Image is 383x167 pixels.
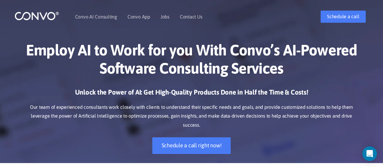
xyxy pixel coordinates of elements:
[127,14,150,19] a: Convo App
[15,11,59,21] img: logo_1.png
[24,103,360,130] p: Our team of experienced consultants work closely with clients to understand their specific needs ...
[152,137,231,154] a: Schedule a call right now!
[75,14,117,19] a: Convo AI Consulting
[24,41,360,82] h1: Employ AI to Work for you With Convo’s AI-Powered Software Consulting Services
[321,11,365,23] a: Schedule a call
[160,14,170,19] a: Jobs
[362,146,377,161] div: Open Intercom Messenger
[24,88,360,101] h3: Unlock the Power of AI: Get High-Quality Products Done in Half the Time & Costs!
[180,14,203,19] a: Contact Us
